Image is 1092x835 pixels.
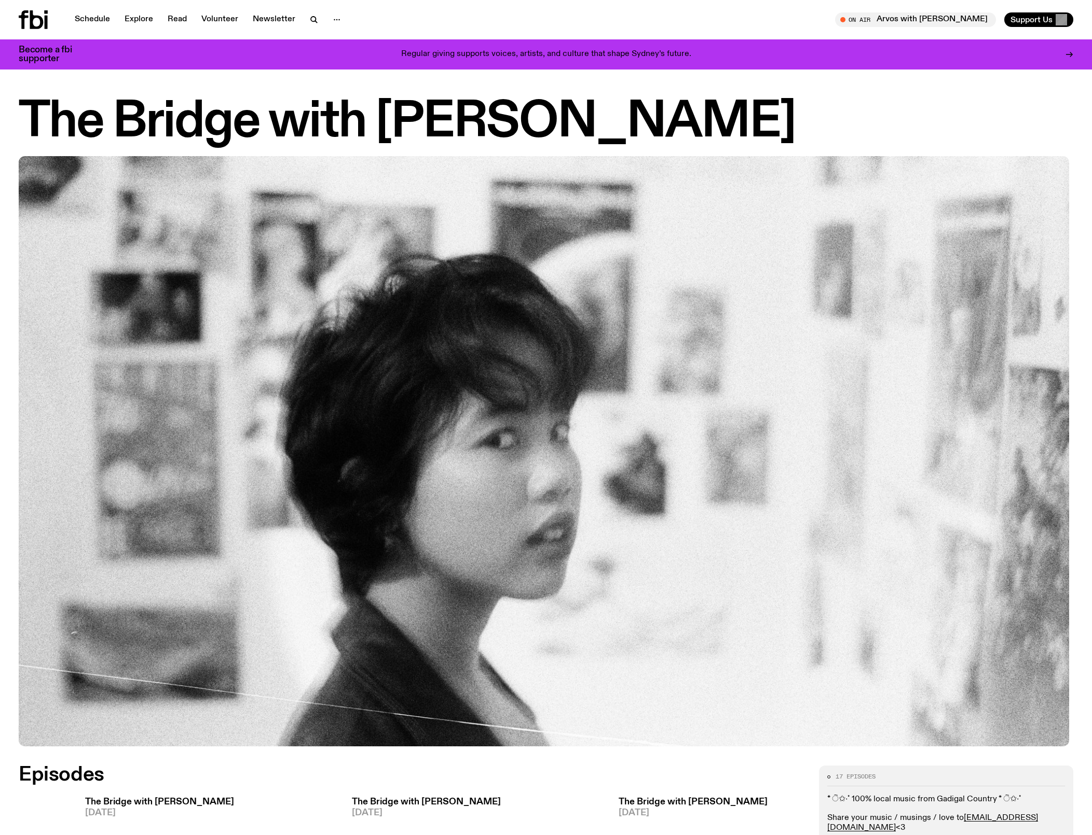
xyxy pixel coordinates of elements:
a: Schedule [69,12,116,27]
p: Regular giving supports voices, artists, and culture that shape Sydney’s future. [401,50,691,59]
button: Support Us [1004,12,1073,27]
span: 17 episodes [836,774,876,780]
h3: Become a fbi supporter [19,46,85,63]
h3: The Bridge with [PERSON_NAME] [85,798,234,806]
a: Volunteer [195,12,244,27]
a: Read [161,12,193,27]
span: [DATE] [619,809,768,817]
span: Support Us [1011,15,1053,24]
button: On AirArvos with [PERSON_NAME] [835,12,996,27]
p: * ੈ✩‧˚ 100% local music from Gadigal Country * ੈ✩‧˚ [827,795,1065,804]
p: Share your music / musings / love to <3 [827,813,1065,833]
h1: The Bridge with [PERSON_NAME] [19,99,1073,146]
h3: The Bridge with [PERSON_NAME] [619,798,768,806]
span: [DATE] [85,809,234,817]
a: Newsletter [247,12,302,27]
span: [DATE] [352,809,501,817]
h2: Episodes [19,766,718,784]
a: [EMAIL_ADDRESS][DOMAIN_NAME] [827,814,1038,832]
a: Explore [118,12,159,27]
h3: The Bridge with [PERSON_NAME] [352,798,501,806]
